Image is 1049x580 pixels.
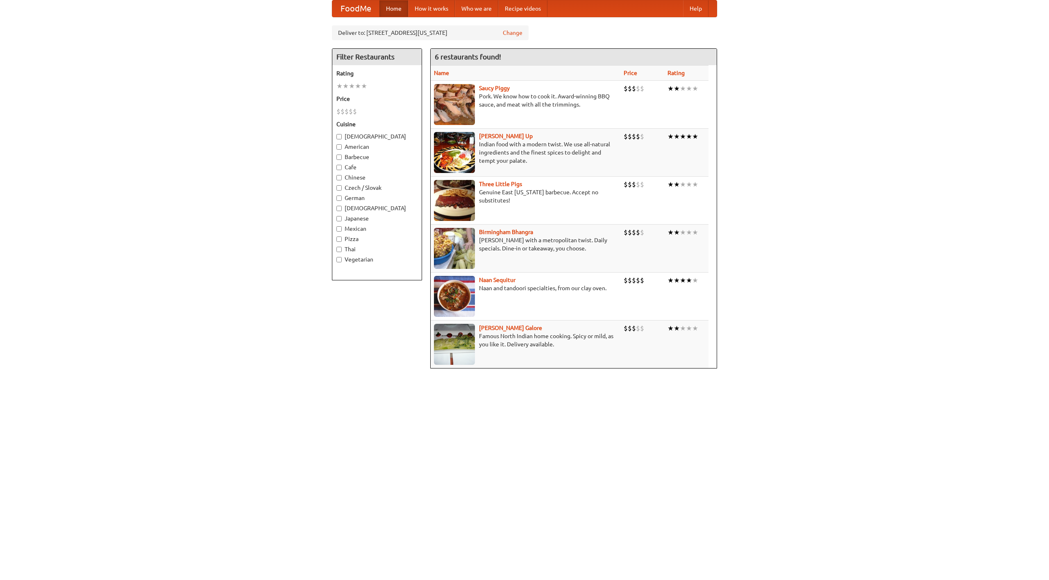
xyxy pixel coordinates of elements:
[349,82,355,91] li: ★
[434,276,475,317] img: naansequitur.jpg
[341,107,345,116] li: $
[640,132,644,141] li: $
[355,82,361,91] li: ★
[680,180,686,189] li: ★
[632,276,636,285] li: $
[668,70,685,76] a: Rating
[434,132,475,173] img: curryup.jpg
[336,144,342,150] input: American
[379,0,408,17] a: Home
[332,49,422,65] h4: Filter Restaurants
[353,107,357,116] li: $
[628,228,632,237] li: $
[624,324,628,333] li: $
[674,132,680,141] li: ★
[683,0,708,17] a: Help
[336,235,418,243] label: Pizza
[624,228,628,237] li: $
[336,155,342,160] input: Barbecue
[336,206,342,211] input: [DEMOGRAPHIC_DATA]
[434,188,617,205] p: Genuine East [US_STATE] barbecue. Accept no substitutes!
[336,225,418,233] label: Mexican
[479,85,510,91] b: Saucy Piggy
[674,324,680,333] li: ★
[632,180,636,189] li: $
[674,84,680,93] li: ★
[640,180,644,189] li: $
[336,153,418,161] label: Barbecue
[336,173,418,182] label: Chinese
[503,29,522,37] a: Change
[336,143,418,151] label: American
[668,276,674,285] li: ★
[332,25,529,40] div: Deliver to: [STREET_ADDRESS][US_STATE]
[692,276,698,285] li: ★
[336,134,342,139] input: [DEMOGRAPHIC_DATA]
[628,180,632,189] li: $
[479,277,515,283] a: Naan Sequitur
[479,133,533,139] a: [PERSON_NAME] Up
[336,69,418,77] h5: Rating
[686,324,692,333] li: ★
[680,132,686,141] li: ★
[349,107,353,116] li: $
[686,276,692,285] li: ★
[680,324,686,333] li: ★
[668,132,674,141] li: ★
[640,324,644,333] li: $
[636,324,640,333] li: $
[336,216,342,221] input: Japanese
[336,175,342,180] input: Chinese
[434,236,617,252] p: [PERSON_NAME] with a metropolitan twist. Daily specials. Dine-in or takeaway, you choose.
[336,95,418,103] h5: Price
[686,228,692,237] li: ★
[434,70,449,76] a: Name
[686,180,692,189] li: ★
[336,120,418,128] h5: Cuisine
[680,84,686,93] li: ★
[434,92,617,109] p: Pork. We know how to cook it. Award-winning BBQ sauce, and meat with all the trimmings.
[434,180,475,221] img: littlepigs.jpg
[336,255,418,264] label: Vegetarian
[336,82,343,91] li: ★
[336,247,342,252] input: Thai
[479,229,533,235] b: Birmingham Bhangra
[674,228,680,237] li: ★
[336,194,418,202] label: German
[674,180,680,189] li: ★
[479,325,542,331] a: [PERSON_NAME] Galore
[336,196,342,201] input: German
[624,84,628,93] li: $
[624,276,628,285] li: $
[692,84,698,93] li: ★
[686,84,692,93] li: ★
[336,132,418,141] label: [DEMOGRAPHIC_DATA]
[345,107,349,116] li: $
[498,0,547,17] a: Recipe videos
[636,132,640,141] li: $
[336,214,418,223] label: Japanese
[632,228,636,237] li: $
[636,276,640,285] li: $
[632,324,636,333] li: $
[434,228,475,269] img: bhangra.jpg
[336,226,342,232] input: Mexican
[668,324,674,333] li: ★
[336,245,418,253] label: Thai
[632,132,636,141] li: $
[636,180,640,189] li: $
[680,276,686,285] li: ★
[668,228,674,237] li: ★
[336,257,342,262] input: Vegetarian
[628,84,632,93] li: $
[640,276,644,285] li: $
[692,324,698,333] li: ★
[628,276,632,285] li: $
[408,0,455,17] a: How it works
[434,284,617,292] p: Naan and tandoori specialties, from our clay oven.
[668,180,674,189] li: ★
[692,228,698,237] li: ★
[343,82,349,91] li: ★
